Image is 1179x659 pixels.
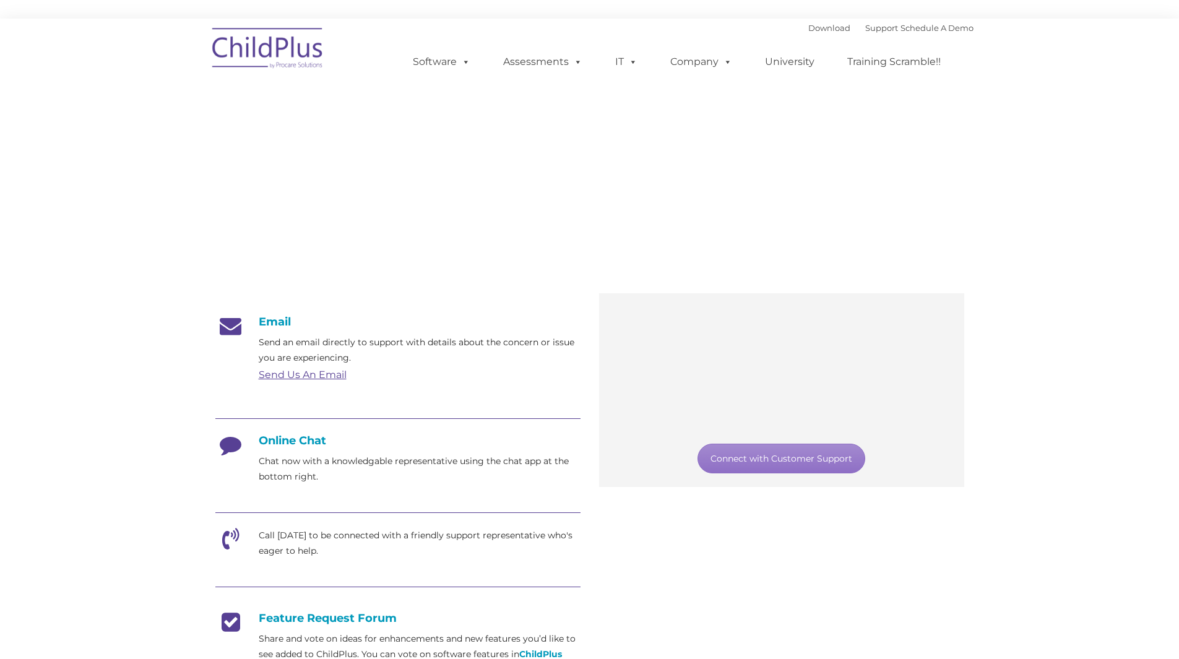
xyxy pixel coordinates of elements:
a: IT [603,50,650,74]
a: University [753,50,827,74]
p: Call [DATE] to be connected with a friendly support representative who's eager to help. [259,528,581,559]
h4: Online Chat [215,434,581,447]
p: Send an email directly to support with details about the concern or issue you are experiencing. [259,335,581,366]
a: Assessments [491,50,595,74]
a: Support [865,23,898,33]
a: Schedule A Demo [900,23,974,33]
a: Training Scramble!! [835,50,953,74]
h4: Email [215,315,581,329]
a: Connect with Customer Support [697,444,865,473]
img: ChildPlus by Procare Solutions [206,19,330,81]
a: Download [808,23,850,33]
a: Software [400,50,483,74]
font: | [808,23,974,33]
a: Send Us An Email [259,369,347,381]
a: Company [658,50,745,74]
h4: Feature Request Forum [215,611,581,625]
p: Chat now with a knowledgable representative using the chat app at the bottom right. [259,454,581,485]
